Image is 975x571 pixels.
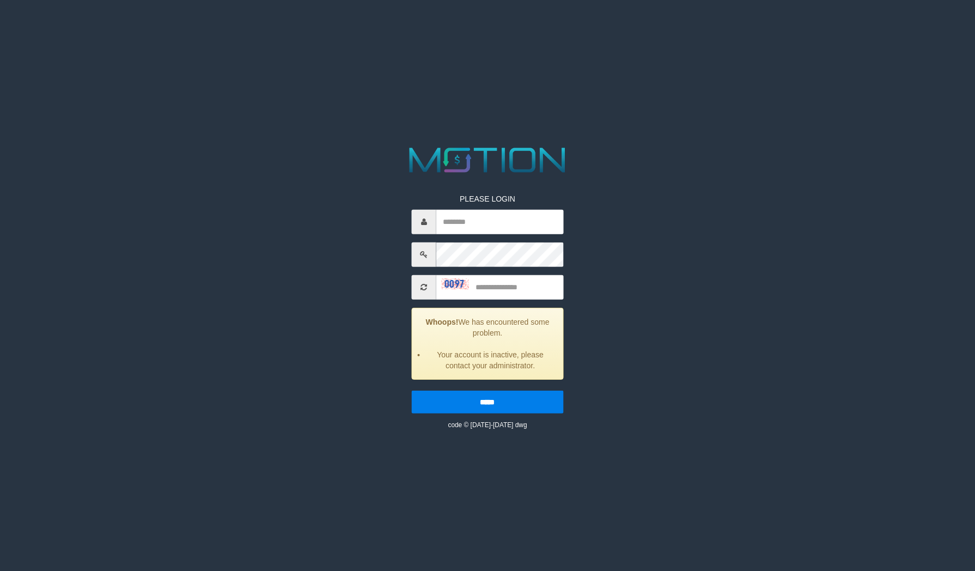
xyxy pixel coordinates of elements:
[426,349,554,371] li: Your account is inactive, please contact your administrator.
[402,143,572,177] img: MOTION_logo.png
[448,421,527,429] small: code © [DATE]-[DATE] dwg
[442,278,469,289] img: captcha
[426,318,459,326] strong: Whoops!
[412,193,563,204] p: PLEASE LOGIN
[412,308,563,380] div: We has encountered some problem.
